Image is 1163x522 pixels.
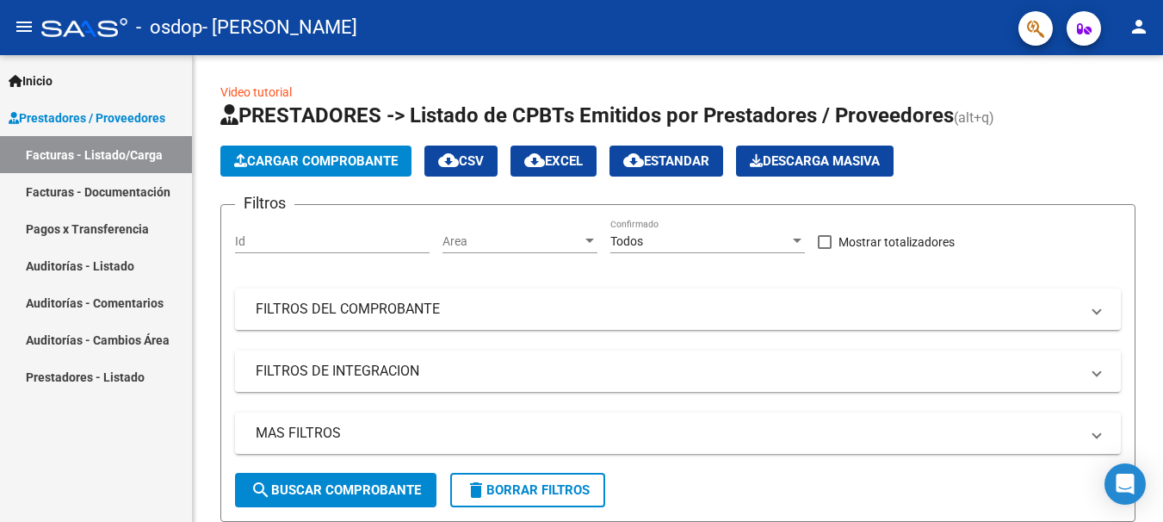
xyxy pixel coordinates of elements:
[424,146,498,177] button: CSV
[524,153,583,169] span: EXCEL
[235,351,1121,392] mat-expansion-panel-header: FILTROS DE INTEGRACION
[524,150,545,171] mat-icon: cloud_download
[251,480,271,500] mat-icon: search
[623,150,644,171] mat-icon: cloud_download
[1129,16,1149,37] mat-icon: person
[442,234,582,249] span: Area
[610,234,643,248] span: Todos
[256,300,1079,319] mat-panel-title: FILTROS DEL COMPROBANTE
[235,289,1121,330] mat-expansion-panel-header: FILTROS DEL COMPROBANTE
[14,16,34,37] mat-icon: menu
[838,232,955,252] span: Mostrar totalizadores
[466,480,486,500] mat-icon: delete
[450,473,605,507] button: Borrar Filtros
[954,109,994,126] span: (alt+q)
[235,473,436,507] button: Buscar Comprobante
[9,109,165,127] span: Prestadores / Proveedores
[234,153,398,169] span: Cargar Comprobante
[136,9,202,47] span: - osdop
[466,482,590,498] span: Borrar Filtros
[9,71,53,90] span: Inicio
[623,153,709,169] span: Estandar
[220,146,411,177] button: Cargar Comprobante
[736,146,894,177] app-download-masive: Descarga masiva de comprobantes (adjuntos)
[510,146,597,177] button: EXCEL
[235,413,1121,454] mat-expansion-panel-header: MAS FILTROS
[438,153,484,169] span: CSV
[750,153,880,169] span: Descarga Masiva
[220,85,292,99] a: Video tutorial
[256,362,1079,381] mat-panel-title: FILTROS DE INTEGRACION
[251,482,421,498] span: Buscar Comprobante
[235,191,294,215] h3: Filtros
[256,424,1079,443] mat-panel-title: MAS FILTROS
[609,146,723,177] button: Estandar
[438,150,459,171] mat-icon: cloud_download
[1104,463,1146,505] div: Open Intercom Messenger
[220,103,954,127] span: PRESTADORES -> Listado de CPBTs Emitidos por Prestadores / Proveedores
[202,9,357,47] span: - [PERSON_NAME]
[736,146,894,177] button: Descarga Masiva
